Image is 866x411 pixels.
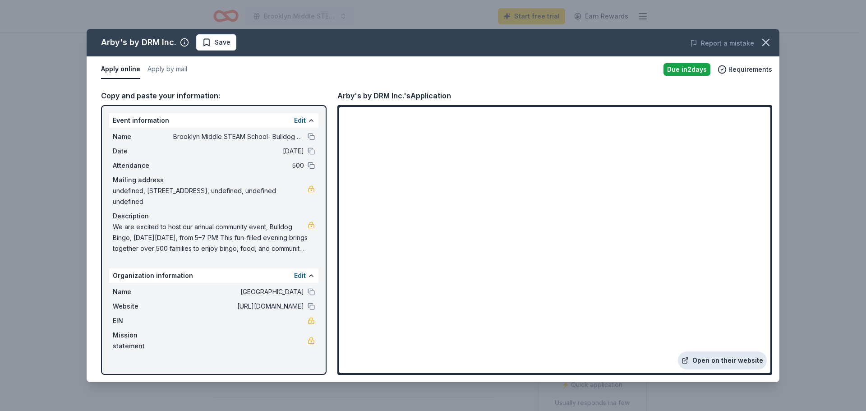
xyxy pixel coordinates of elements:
div: Arby's by DRM Inc. [101,35,176,50]
a: Open on their website [678,351,767,369]
button: Edit [294,115,306,126]
button: Save [196,34,236,51]
button: Apply online [101,60,140,79]
span: Website [113,301,173,312]
span: Save [215,37,230,48]
button: Report a mistake [690,38,754,49]
button: Edit [294,270,306,281]
span: [GEOGRAPHIC_DATA] [173,286,304,297]
button: Requirements [718,64,772,75]
span: Requirements [728,64,772,75]
span: Name [113,131,173,142]
span: Mission statement [113,330,173,351]
div: Due in 2 days [663,63,710,76]
button: Apply by mail [147,60,187,79]
span: Name [113,286,173,297]
div: Event information [109,113,318,128]
span: [URL][DOMAIN_NAME] [173,301,304,312]
span: Date [113,146,173,157]
span: [DATE] [173,146,304,157]
span: We are excited to host our annual community event, Bulldog Bingo, [DATE][DATE], from 5–7 PM! This... [113,222,308,254]
div: Mailing address [113,175,315,185]
span: Brooklyn Middle STEAM School- Bulldog Bingo [173,131,304,142]
div: Copy and paste your information: [101,90,327,102]
span: undefined, [STREET_ADDRESS], undefined, undefined undefined [113,185,308,207]
span: Attendance [113,160,173,171]
div: Organization information [109,268,318,283]
span: EIN [113,315,173,326]
div: Arby's by DRM Inc.'s Application [337,90,451,102]
div: Description [113,211,315,222]
span: 500 [173,160,304,171]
